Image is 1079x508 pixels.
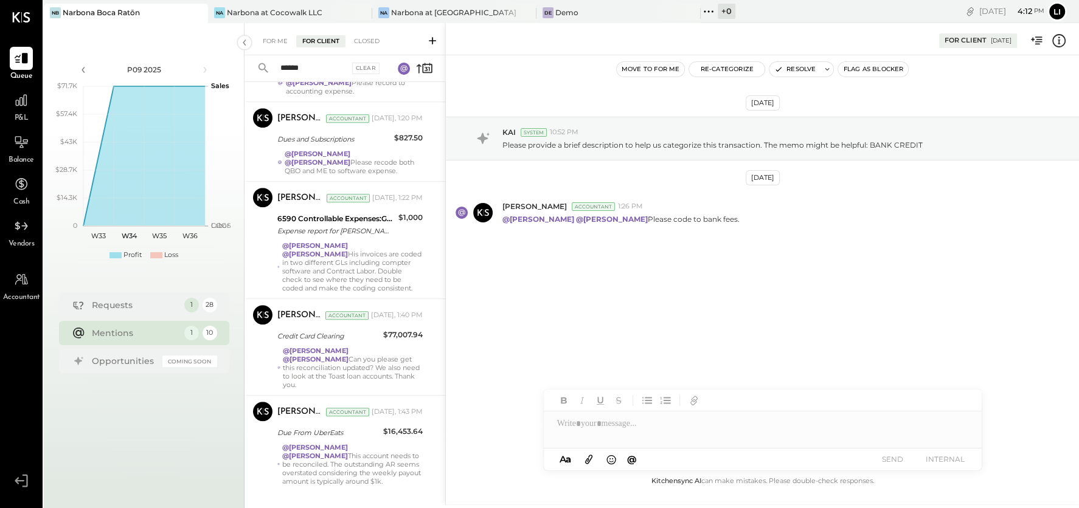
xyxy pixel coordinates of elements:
div: [DATE], 1:43 PM [372,407,423,417]
div: For Me [257,35,294,47]
button: Underline [592,393,608,408]
div: Opportunities [92,355,156,367]
p: Please provide a brief description to help us categorize this transaction. The memo might be help... [502,140,923,150]
div: [DATE], 1:20 PM [372,114,423,123]
strong: @[PERSON_NAME] [576,215,648,224]
button: Li [1047,2,1067,21]
button: Ordered List [657,393,673,408]
div: His invoices are coded in two different GLs including compter software and Contract Labor. Double... [282,241,423,292]
button: Strikethrough [611,393,626,408]
span: Balance [9,155,34,166]
div: 6590 Controllable Expenses:General & Administrative Expenses:Contract Labor [277,213,395,225]
a: P&L [1,89,42,124]
a: Accountant [1,268,42,303]
button: Unordered List [639,393,655,408]
span: Cash [13,197,29,208]
span: KAI [502,127,516,137]
div: [DATE], 1:22 PM [372,193,423,203]
span: P&L [15,113,29,124]
span: Accountant [3,292,40,303]
button: SEND [869,451,917,467]
div: This account needs to be reconciled. The outstanding AR seems overstated considering the weekly p... [282,443,423,486]
text: $14.3K [57,193,77,202]
text: W33 [91,232,106,240]
button: Bold [556,393,572,408]
div: Coming Soon [162,355,217,367]
span: [PERSON_NAME] [502,201,567,211]
div: Can you please get this reconciliation updated? We also need to look at the Toast loan accounts. ... [283,346,423,389]
button: Move to for me [617,62,685,77]
div: Accountant [326,114,369,123]
div: Closed [348,35,386,47]
text: $28.7K [55,165,77,174]
a: Vendors [1,215,42,250]
div: + 0 [718,4,735,19]
a: Balance [1,131,42,166]
div: System [521,128,547,137]
text: W36 [182,232,197,240]
div: Narbona at Cocowalk LLC [227,7,322,18]
div: For Client [296,35,345,47]
strong: @[PERSON_NAME] [285,158,350,166]
strong: @[PERSON_NAME] [286,78,352,87]
div: Accountant [326,408,369,416]
strong: @[PERSON_NAME] [282,241,348,250]
div: Credit Card Clearing [277,330,380,342]
div: NB [50,7,61,18]
strong: @[PERSON_NAME] [285,149,350,158]
button: @ [623,451,640,467]
div: Please record to accounting expense. [286,70,423,95]
div: [PERSON_NAME] [277,112,324,125]
div: [DATE] [991,36,1011,45]
p: Please code to bank fees. [502,214,740,224]
div: 10 [203,326,217,340]
span: 10:52 PM [550,128,578,137]
div: Narbona Boca Ratōn [63,7,140,18]
button: Add URL [686,393,702,408]
div: Expense report for [PERSON_NAME] from [DATE] to [DATE], totaling $1,000.00 for various expenses i... [277,225,395,237]
div: Na [378,7,389,18]
a: Cash [1,173,42,208]
div: Narbona at [GEOGRAPHIC_DATA] LLC [391,7,518,18]
div: Accountant [325,311,369,320]
button: Aa [556,453,575,466]
div: Accountant [327,194,370,202]
div: Profit [123,250,142,260]
div: P09 2025 [92,64,196,75]
div: [DATE] [979,5,1044,17]
button: Re-Categorize [689,62,765,77]
text: W34 [121,232,137,240]
div: Accountant [572,202,615,211]
div: Dues and Subscriptions [277,133,390,145]
div: $827.50 [394,132,423,144]
div: Na [214,7,225,18]
button: Resolve [769,62,821,77]
button: INTERNAL [921,451,970,467]
div: copy link [964,5,976,18]
span: @ [627,453,637,465]
strong: @[PERSON_NAME] [282,250,348,258]
div: $77,007.94 [383,329,423,341]
div: [PERSON_NAME] [277,309,323,321]
button: Flag as Blocker [838,62,908,77]
div: [PERSON_NAME] [277,192,324,204]
div: For Client [945,36,987,46]
div: $16,453.64 [383,425,423,438]
text: $43K [60,137,77,146]
div: Demo [555,7,578,18]
div: 1 [184,326,199,340]
div: [PERSON_NAME] [277,406,324,418]
strong: @[PERSON_NAME] [283,355,349,363]
div: Requests [92,299,178,311]
span: a [566,453,571,465]
div: $1,000 [398,211,423,224]
div: [DATE], 1:40 PM [371,311,423,320]
text: Sales [211,81,229,90]
text: $57.4K [56,109,77,118]
a: Queue [1,47,42,82]
div: [DATE] [746,170,780,185]
strong: @[PERSON_NAME] [283,346,349,355]
strong: @[PERSON_NAME] [282,451,348,460]
div: Clear [352,63,380,74]
text: $71.7K [57,81,77,90]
